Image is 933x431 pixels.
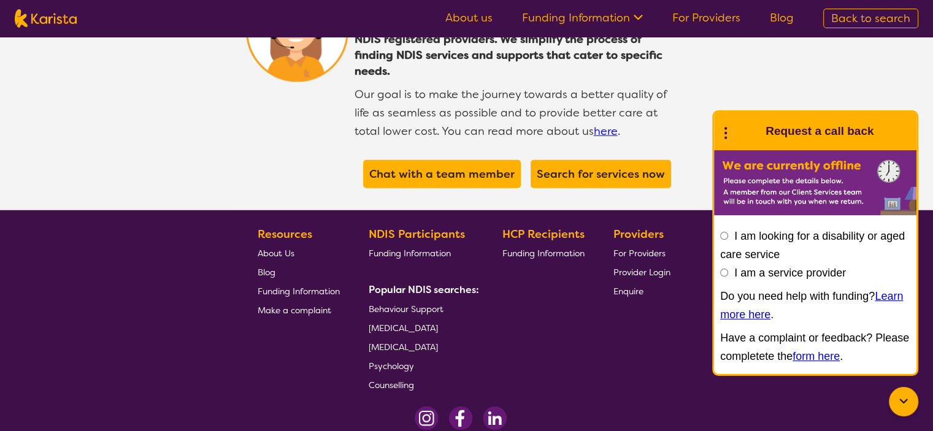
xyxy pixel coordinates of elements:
span: Funding Information [369,248,451,259]
a: For Providers [613,243,670,262]
a: Enquire [613,281,670,300]
h1: Request a call back [766,122,873,140]
b: HCP Recipients [502,227,585,242]
a: Make a complaint [258,300,340,319]
a: Blog [770,10,794,25]
span: Back to search [831,11,910,26]
a: Behaviour Support [369,299,474,318]
a: Search for services now [534,163,668,185]
span: Counselling [369,380,414,391]
img: Karista offline chat form to request call back [714,150,916,215]
b: Popular NDIS searches: [369,283,479,296]
span: Karista is a platform that connects people with disability to NDIS registered providers. We simpl... [355,15,682,79]
a: form here [793,350,840,362]
span: [MEDICAL_DATA] [369,322,438,334]
img: LinkedIn [483,406,507,430]
span: Behaviour Support [369,303,443,315]
span: Enquire [613,286,643,297]
a: Provider Login [613,262,670,281]
span: About Us [258,248,294,259]
span: Blog [258,267,275,278]
p: Have a complaint or feedback? Please completete the . [720,329,910,365]
a: For Providers [672,10,740,25]
span: For Providers [613,248,666,259]
a: About us [445,10,493,25]
a: Counselling [369,375,474,394]
span: [MEDICAL_DATA] [369,341,438,353]
a: Blog [258,262,340,281]
b: Chat with a team member [369,167,515,181]
span: Make a complaint [258,305,331,316]
label: I am a service provider [734,267,846,279]
a: [MEDICAL_DATA] [369,337,474,356]
img: Karista [734,119,758,143]
span: Provider Login [613,267,670,278]
a: Funding Information [502,243,585,262]
span: Funding Information [258,286,340,297]
label: I am looking for a disability or aged care service [720,230,905,261]
a: About Us [258,243,340,262]
b: Resources [258,227,312,242]
a: Funding Information [369,243,474,262]
a: [MEDICAL_DATA] [369,318,474,337]
img: Facebook [448,406,473,430]
img: Instagram [415,406,439,430]
b: Providers [613,227,664,242]
img: Karista logo [15,9,77,28]
a: Funding Information [522,10,643,25]
a: here [594,124,618,139]
b: Search for services now [537,167,665,181]
span: Funding Information [502,248,585,259]
span: Psychology [369,360,414,372]
a: Funding Information [258,281,340,300]
p: Do you need help with funding? . [720,287,910,324]
b: NDIS Participants [369,227,465,242]
a: Back to search [823,9,918,28]
a: Psychology [369,356,474,375]
p: Our goal is to make the journey towards a better quality of life as seamless as possible and to p... [355,79,682,140]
